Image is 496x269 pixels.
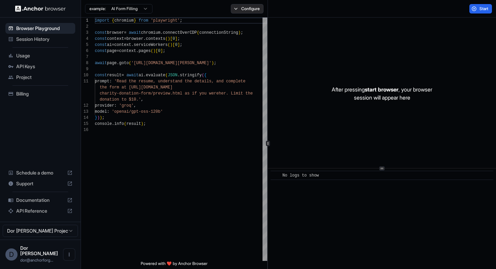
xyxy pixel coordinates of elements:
span: const [95,30,107,35]
span: ( [165,73,168,78]
span: Browser Playground [16,25,73,32]
span: context [114,43,131,47]
span: contexts [146,36,165,41]
span: 'openai/gpt-oss-120b' [112,109,163,114]
span: context [107,36,124,41]
span: '[URL][DOMAIN_NAME][PERSON_NAME]' [131,61,212,65]
div: D [5,248,18,261]
div: 11 [81,78,88,84]
span: connectOverCDP [163,30,197,35]
span: Session History [16,36,73,43]
span: . [117,61,119,65]
span: ) [97,115,100,120]
div: API Reference [5,206,75,216]
span: const [95,73,107,78]
div: 5 [81,42,88,48]
span: : [107,109,109,114]
span: 0 [175,43,177,47]
span: 0 [172,36,175,41]
span: { [112,18,114,23]
span: her. Limit the [219,91,253,96]
span: Schedule a demo [16,169,64,176]
span: [ [172,43,175,47]
span: . [112,122,114,126]
span: ; [177,36,180,41]
span: connectionString [199,30,238,35]
span: browser [107,30,124,35]
span: } [134,18,136,23]
span: ( [165,36,168,41]
span: ( [151,49,153,53]
div: 6 [81,48,88,54]
span: import [95,18,109,23]
span: ) [141,122,143,126]
span: = [124,30,126,35]
span: 'playwright' [151,18,180,23]
div: Documentation [5,195,75,206]
span: goto [119,61,129,65]
div: 12 [81,103,88,109]
span: await [127,73,139,78]
span: ; [143,122,146,126]
span: serviceWorkers [134,43,168,47]
span: [ [170,36,172,41]
span: ) [168,36,170,41]
div: Usage [5,50,75,61]
span: dor@anchorforge.io [20,258,53,263]
span: , [141,97,143,102]
span: const [95,36,107,41]
span: = [117,49,119,53]
span: Support [16,180,64,187]
span: result [107,73,121,78]
span: 0 [158,49,160,53]
div: 9 [81,66,88,72]
span: = [124,36,126,41]
span: from [139,18,148,23]
p: After pressing , your browser session will appear here [332,85,432,102]
span: charity-donation-form/preview.html as if you were [100,91,219,96]
span: = [112,43,114,47]
div: Session History [5,34,75,45]
span: ( [168,43,170,47]
span: Project [16,74,73,81]
div: 10 [81,72,88,78]
span: No logs to show [282,173,319,178]
span: API Keys [16,63,73,70]
div: 15 [81,121,88,127]
div: Browser Playground [5,23,75,34]
span: ; [241,30,243,35]
span: model [95,109,107,114]
span: ; [102,115,105,120]
div: Billing [5,88,75,99]
div: API Keys [5,61,75,72]
span: ; [214,61,216,65]
div: 2 [81,24,88,30]
span: ; [180,18,182,23]
span: ai [139,73,143,78]
span: info [114,122,124,126]
span: { [204,73,206,78]
span: ] [175,36,177,41]
span: . [143,36,146,41]
span: [ [156,49,158,53]
span: lete [236,79,246,84]
div: 4 [81,36,88,42]
span: console [95,122,112,126]
div: Schedule a demo [5,167,75,178]
div: Support [5,178,75,189]
span: chromium [141,30,161,35]
span: ( [124,122,126,126]
span: stringify [180,73,202,78]
span: context [119,49,136,53]
span: await [95,61,107,65]
span: ; [163,49,165,53]
span: evaluate [146,73,165,78]
span: ) [153,49,156,53]
span: page [107,61,117,65]
span: prompt [95,79,109,84]
div: 13 [81,109,88,115]
span: ) [100,115,102,120]
div: 3 [81,30,88,36]
img: Anchor Logo [15,5,66,12]
span: , [134,103,136,108]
